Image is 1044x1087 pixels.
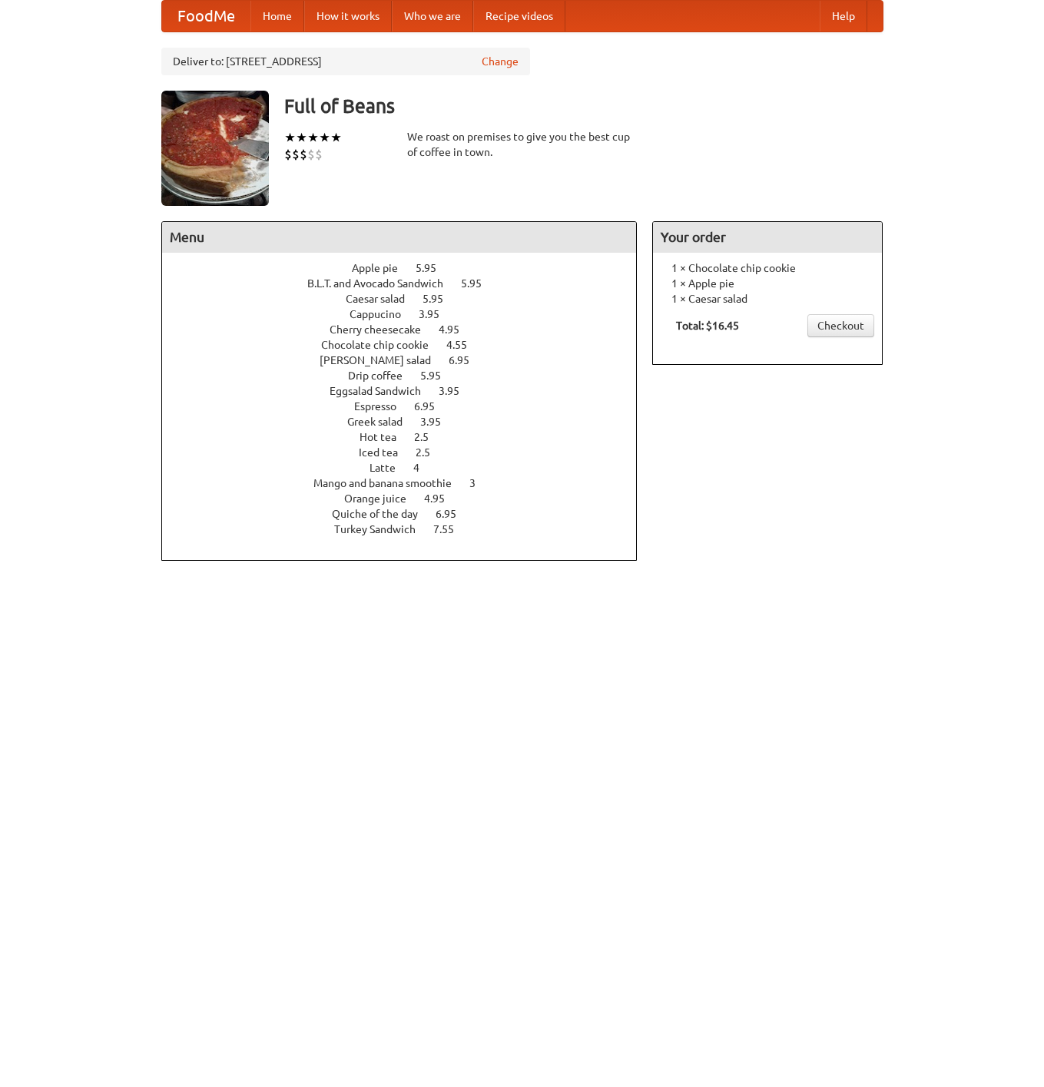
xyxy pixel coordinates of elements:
[419,308,455,320] span: 3.95
[469,477,491,489] span: 3
[461,277,497,290] span: 5.95
[449,354,485,366] span: 6.95
[424,492,460,505] span: 4.95
[416,262,452,274] span: 5.95
[423,293,459,305] span: 5.95
[344,492,422,505] span: Orange juice
[807,314,874,337] a: Checkout
[420,370,456,382] span: 5.95
[346,293,472,305] a: Caesar salad 5.95
[370,462,448,474] a: Latte 4
[392,1,473,31] a: Who we are
[307,277,510,290] a: B.L.T. and Avocado Sandwich 5.95
[348,370,418,382] span: Drip coffee
[330,323,488,336] a: Cherry cheesecake 4.95
[676,320,739,332] b: Total: $16.45
[284,91,883,121] h3: Full of Beans
[307,129,319,146] li: ★
[346,293,420,305] span: Caesar salad
[292,146,300,163] li: $
[330,129,342,146] li: ★
[482,54,519,69] a: Change
[320,354,446,366] span: [PERSON_NAME] salad
[300,146,307,163] li: $
[350,308,416,320] span: Cappucino
[433,523,469,535] span: 7.55
[161,48,530,75] div: Deliver to: [STREET_ADDRESS]
[330,385,436,397] span: Eggsalad Sandwich
[332,508,485,520] a: Quiche of the day 6.95
[348,370,469,382] a: Drip coffee 5.95
[313,477,467,489] span: Mango and banana smoothie
[250,1,304,31] a: Home
[321,339,444,351] span: Chocolate chip cookie
[352,262,465,274] a: Apple pie 5.95
[330,323,436,336] span: Cherry cheesecake
[413,462,435,474] span: 4
[350,308,468,320] a: Cappucino 3.95
[332,508,433,520] span: Quiche of the day
[661,260,874,276] li: 1 × Chocolate chip cookie
[414,431,444,443] span: 2.5
[354,400,412,413] span: Espresso
[370,462,411,474] span: Latte
[307,146,315,163] li: $
[439,385,475,397] span: 3.95
[420,416,456,428] span: 3.95
[307,277,459,290] span: B.L.T. and Avocado Sandwich
[313,477,504,489] a: Mango and banana smoothie 3
[407,129,638,160] div: We roast on premises to give you the best cup of coffee in town.
[162,1,250,31] a: FoodMe
[315,146,323,163] li: $
[436,508,472,520] span: 6.95
[661,276,874,291] li: 1 × Apple pie
[359,446,459,459] a: Iced tea 2.5
[661,291,874,307] li: 1 × Caesar salad
[653,222,882,253] h4: Your order
[359,446,413,459] span: Iced tea
[473,1,565,31] a: Recipe videos
[319,129,330,146] li: ★
[360,431,457,443] a: Hot tea 2.5
[320,354,498,366] a: [PERSON_NAME] salad 6.95
[446,339,482,351] span: 4.55
[321,339,495,351] a: Chocolate chip cookie 4.55
[347,416,418,428] span: Greek salad
[360,431,412,443] span: Hot tea
[334,523,431,535] span: Turkey Sandwich
[161,91,269,206] img: angular.jpg
[344,492,473,505] a: Orange juice 4.95
[296,129,307,146] li: ★
[414,400,450,413] span: 6.95
[439,323,475,336] span: 4.95
[354,400,463,413] a: Espresso 6.95
[162,222,637,253] h4: Menu
[416,446,446,459] span: 2.5
[304,1,392,31] a: How it works
[347,416,469,428] a: Greek salad 3.95
[330,385,488,397] a: Eggsalad Sandwich 3.95
[284,129,296,146] li: ★
[334,523,482,535] a: Turkey Sandwich 7.55
[284,146,292,163] li: $
[820,1,867,31] a: Help
[352,262,413,274] span: Apple pie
